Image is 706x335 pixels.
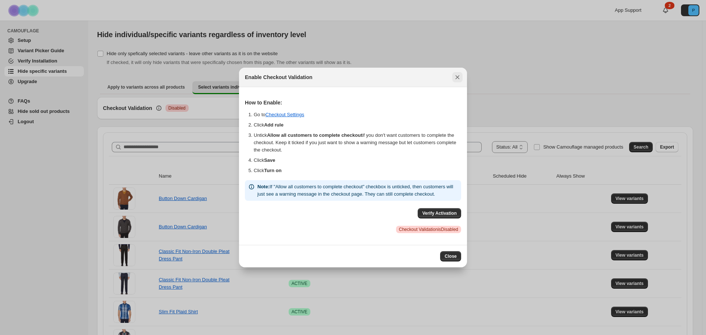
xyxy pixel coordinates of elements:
strong: Note: [257,184,270,189]
li: Go to [254,111,461,118]
h2: Enable Checkout Validation [245,74,313,81]
button: Close [440,251,461,261]
span: Checkout Validation is Disabled [399,227,458,232]
button: Verify Activation [418,208,461,218]
b: Add rule [264,122,284,128]
li: Untick if you don't want customers to complete the checkout. Keep it ticked if you just want to s... [254,132,461,154]
li: Click [254,121,461,129]
b: Turn on [264,168,281,173]
h3: How to Enable: [245,99,461,106]
li: Click [254,167,461,174]
span: Verify Activation [422,210,457,216]
b: Allow all customers to complete checkout [267,132,362,138]
p: If "Allow all customers to complete checkout" checkbox is unticked, then customers will just see ... [257,183,458,198]
b: Save [264,157,275,163]
li: Click [254,157,461,164]
button: Close [452,72,463,82]
span: Close [445,253,457,259]
a: Checkout Settings [265,112,304,117]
